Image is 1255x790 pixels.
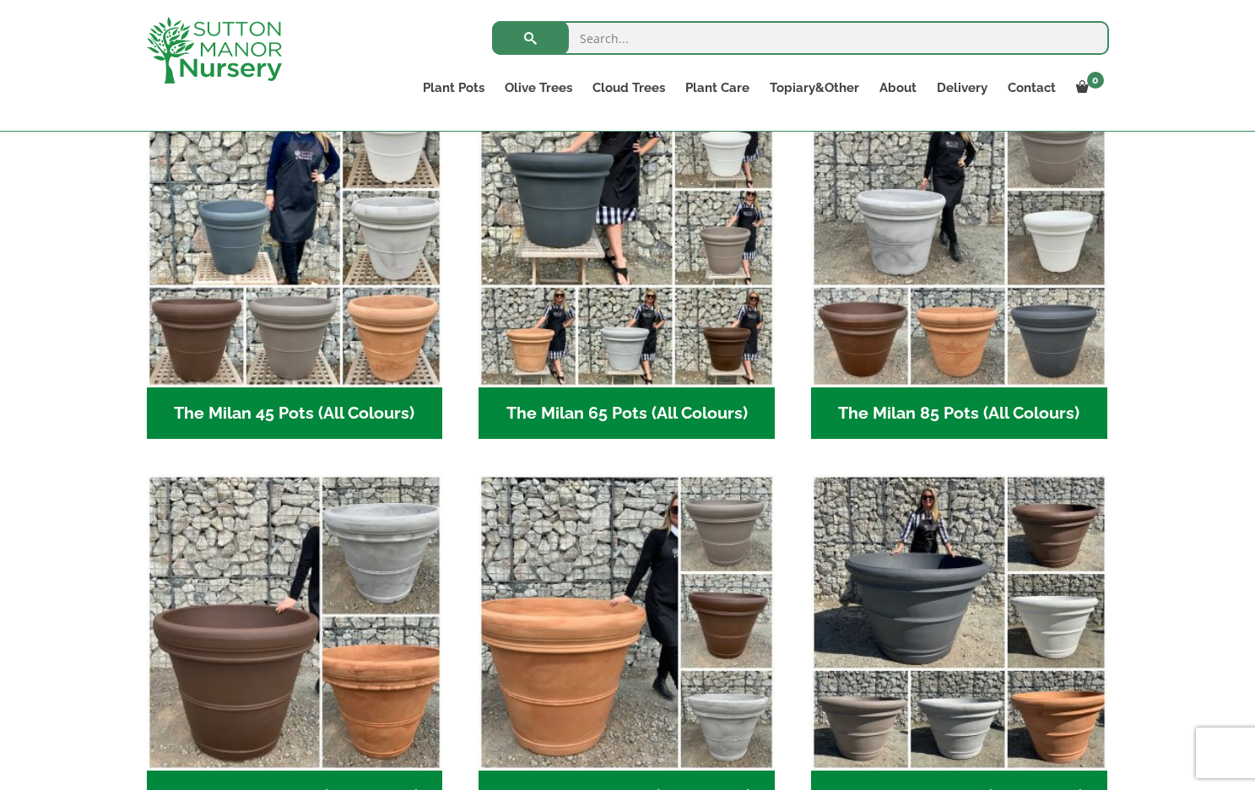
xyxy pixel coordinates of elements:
[811,387,1107,440] h2: The Milan 85 Pots (All Colours)
[492,21,1109,55] input: Search...
[760,76,869,100] a: Topiary&Other
[998,76,1066,100] a: Contact
[479,91,775,439] a: Visit product category The Milan 65 Pots (All Colours)
[811,91,1107,439] a: Visit product category The Milan 85 Pots (All Colours)
[479,387,775,440] h2: The Milan 65 Pots (All Colours)
[147,91,443,387] img: The Milan 45 Pots (All Colours)
[811,91,1107,387] img: The Milan 85 Pots (All Colours)
[1087,72,1104,89] span: 0
[147,91,443,439] a: Visit product category The Milan 45 Pots (All Colours)
[675,76,760,100] a: Plant Care
[811,474,1107,771] img: The Milan 135 Pots (All Colours)
[147,17,282,84] img: logo
[147,387,443,440] h2: The Milan 45 Pots (All Colours)
[147,474,443,771] img: The Milan 100 Pots (All Colours)
[479,91,775,387] img: The Milan 65 Pots (All Colours)
[582,76,675,100] a: Cloud Trees
[479,474,775,771] img: The Milan 115 Pots (All Colours)
[413,76,495,100] a: Plant Pots
[869,76,927,100] a: About
[927,76,998,100] a: Delivery
[1066,76,1109,100] a: 0
[495,76,582,100] a: Olive Trees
